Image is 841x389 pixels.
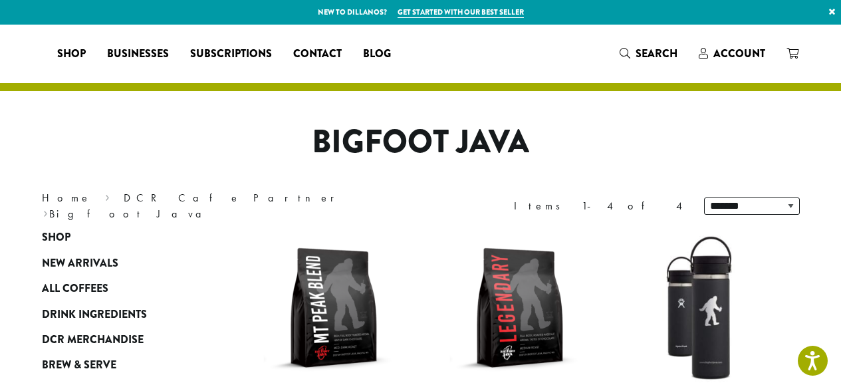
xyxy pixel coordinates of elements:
[105,186,110,206] span: ›
[257,231,410,384] img: BFJ_MtPeak_12oz-300x300.png
[42,276,201,301] a: All Coffees
[42,352,201,378] a: Brew & Serve
[32,123,810,162] h1: Bigfoot Java
[398,7,524,18] a: Get started with our best seller
[42,281,108,297] span: All Coffees
[47,43,96,65] a: Shop
[636,46,677,61] span: Search
[42,327,201,352] a: DCR Merchandise
[43,201,48,222] span: ›
[42,191,91,205] a: Home
[107,46,169,63] span: Businesses
[630,231,782,384] img: LO2867-BFJ-Hydro-Flask-20oz-WM-wFlex-Sip-Lid-Black-300x300.jpg
[42,251,201,276] a: New Arrivals
[190,46,272,63] span: Subscriptions
[293,46,342,63] span: Contact
[609,43,688,65] a: Search
[42,229,70,246] span: Shop
[443,231,596,384] img: BFJ_Legendary_12oz-300x300.png
[713,46,765,61] span: Account
[42,255,118,272] span: New Arrivals
[57,46,86,63] span: Shop
[42,307,147,323] span: Drink Ingredients
[42,332,144,348] span: DCR Merchandise
[363,46,391,63] span: Blog
[42,357,116,374] span: Brew & Serve
[42,301,201,326] a: Drink Ingredients
[42,190,401,222] nav: Breadcrumb
[42,225,201,250] a: Shop
[124,191,344,205] a: DCR Cafe Partner
[514,198,684,214] div: Items 1-4 of 4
